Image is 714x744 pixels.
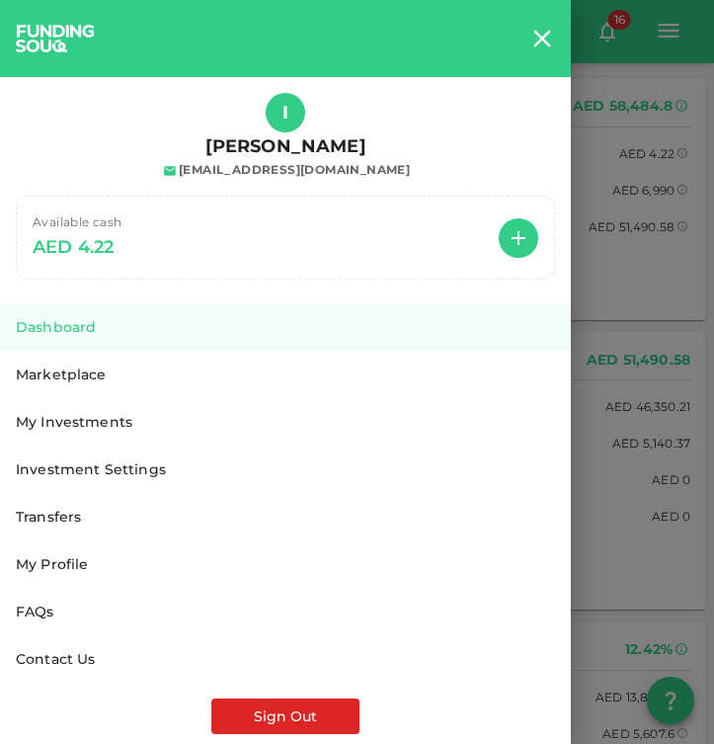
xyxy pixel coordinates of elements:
div: Contact us [16,649,555,669]
div: Transfers [16,507,555,527]
div: My Profile [16,554,555,574]
div: Dashboard [16,317,555,337]
p: [PERSON_NAME] [205,132,366,160]
div: Investment Settings [16,459,555,479]
button: I [266,93,305,132]
div: My Investments [16,412,555,432]
span: Available cash [33,212,122,232]
div: FAQs [16,602,555,621]
span: [EMAIL_ADDRESS][DOMAIN_NAME] [161,160,410,180]
button: Sign Out [211,699,359,734]
span: AED 4.22 [33,232,122,264]
img: logo [6,13,105,65]
div: Marketplace [16,365,555,384]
